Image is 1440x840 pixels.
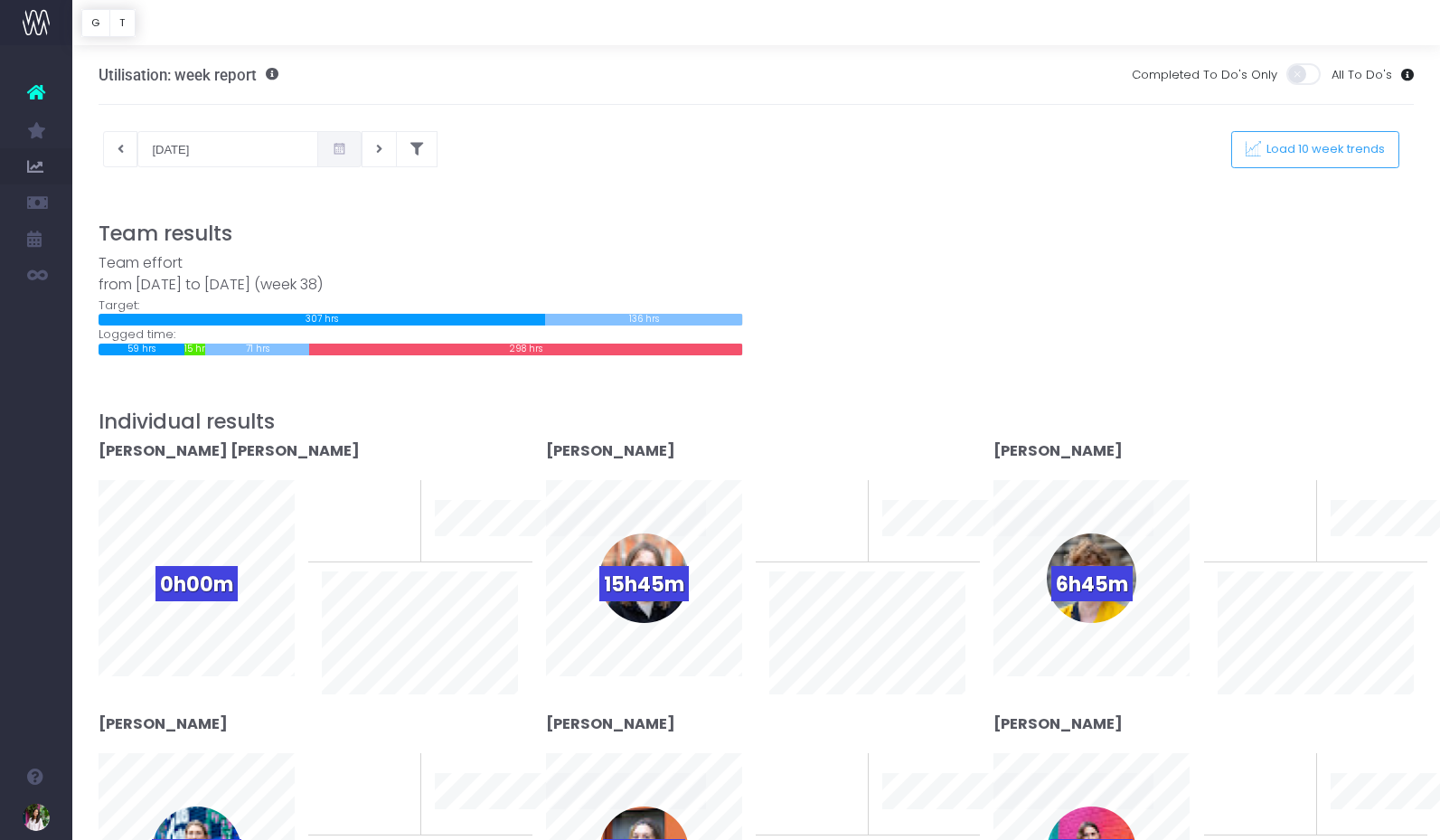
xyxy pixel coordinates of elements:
span: 10 week trend [1331,814,1412,832]
span: 0% [377,480,407,510]
div: Team effort from [DATE] to [DATE] (week 38) [99,252,743,297]
span: 10 week trend [435,541,516,559]
strong: [PERSON_NAME] [PERSON_NAME] [99,440,360,461]
div: 298 hrs [309,344,743,355]
div: Target: Logged time: [85,252,757,355]
div: Vertical button group [81,9,136,37]
span: 10 week trend [882,814,964,832]
div: 15 hrs [184,344,205,355]
button: Load 10 week trends [1231,131,1399,168]
strong: [PERSON_NAME] [99,713,228,734]
span: To last week [769,783,843,801]
span: To last week [769,510,843,528]
span: Completed To Do's Only [1132,66,1277,84]
h3: Utilisation: week report [99,66,278,84]
span: 6h45m [1051,566,1133,601]
div: 71 hrs [205,344,309,355]
span: To last week [322,510,396,528]
span: Load 10 week trends [1261,142,1386,157]
span: 0% [1273,480,1303,510]
span: 10 week trend [435,814,516,832]
span: 10 week trend [1331,541,1412,559]
span: To last week [1218,783,1292,801]
button: T [109,9,136,37]
strong: [PERSON_NAME] [546,440,675,461]
span: 0% [1273,753,1303,783]
h3: Team results [99,222,1415,246]
strong: [PERSON_NAME] [546,713,675,734]
span: To last week [322,783,396,801]
h3: Individual results [99,410,1415,434]
div: 136 hrs [545,314,742,326]
span: 0% [824,753,854,783]
div: 59 hrs [99,344,184,355]
span: 10 week trend [882,541,964,559]
strong: [PERSON_NAME] [993,713,1123,734]
span: 0h00m [155,566,238,601]
div: 307 hrs [99,314,546,326]
button: G [81,9,110,37]
span: 0% [824,480,854,510]
span: 15h45m [599,566,689,601]
span: 0% [377,753,407,783]
strong: [PERSON_NAME] [993,440,1123,461]
span: All To Do's [1332,66,1392,84]
img: images/default_profile_image.png [23,804,50,831]
span: To last week [1218,510,1292,528]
